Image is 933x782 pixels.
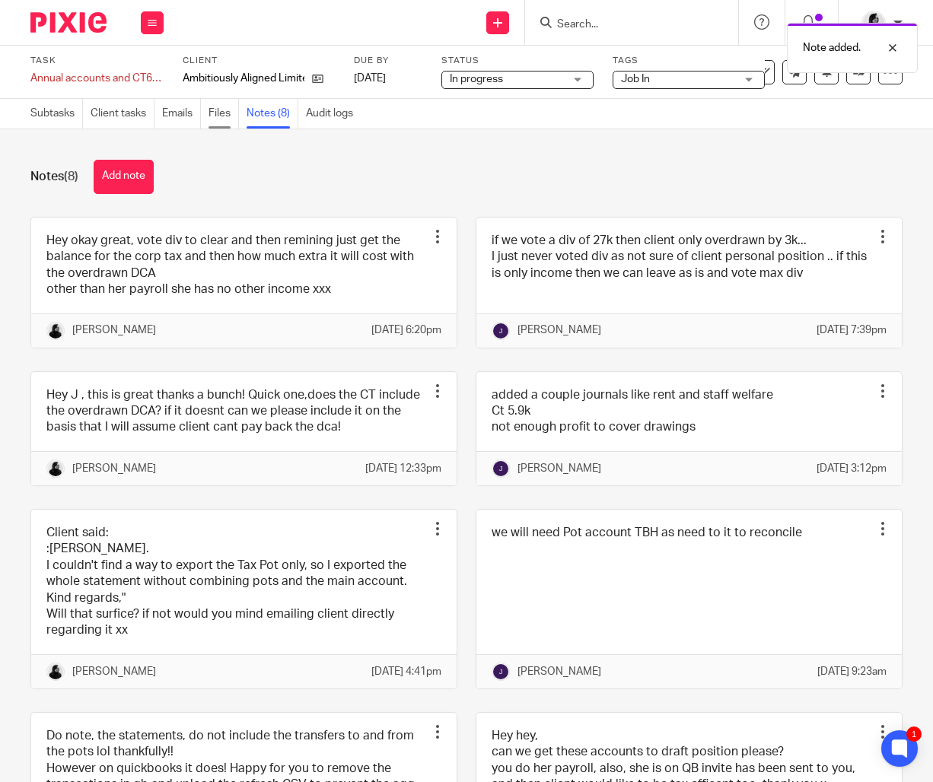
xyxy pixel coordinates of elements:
[162,99,201,129] a: Emails
[94,160,154,194] button: Add note
[371,323,441,338] p: [DATE] 6:20pm
[46,322,65,340] img: PHOTO-2023-03-20-11-06-28%203.jpg
[46,663,65,681] img: PHOTO-2023-03-20-11-06-28%203.jpg
[30,55,164,67] label: Task
[30,169,78,185] h1: Notes
[247,99,298,129] a: Notes (8)
[492,322,510,340] img: svg%3E
[72,664,156,679] p: [PERSON_NAME]
[30,99,83,129] a: Subtasks
[517,323,601,338] p: [PERSON_NAME]
[30,71,164,86] div: Annual accounts and CT600 return
[91,99,154,129] a: Client tasks
[209,99,239,129] a: Files
[354,55,422,67] label: Due by
[72,461,156,476] p: [PERSON_NAME]
[817,461,887,476] p: [DATE] 3:12pm
[72,323,156,338] p: [PERSON_NAME]
[861,11,886,35] img: PHOTO-2023-03-20-11-06-28%203.jpg
[183,71,304,86] p: Ambitiously Aligned Limited
[803,40,861,56] p: Note added.
[365,461,441,476] p: [DATE] 12:33pm
[817,664,887,679] p: [DATE] 9:23am
[183,55,335,67] label: Client
[492,663,510,681] img: svg%3E
[46,459,65,478] img: PHOTO-2023-03-20-11-06-28%203.jpg
[450,74,503,84] span: In progress
[30,12,107,33] img: Pixie
[906,726,922,742] div: 1
[492,459,510,478] img: svg%3E
[306,99,361,129] a: Audit logs
[817,323,887,338] p: [DATE] 7:39pm
[441,55,594,67] label: Status
[354,73,386,84] span: [DATE]
[517,664,601,679] p: [PERSON_NAME]
[621,74,650,84] span: Job In
[371,664,441,679] p: [DATE] 4:41pm
[64,170,78,183] span: (8)
[517,461,601,476] p: [PERSON_NAME]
